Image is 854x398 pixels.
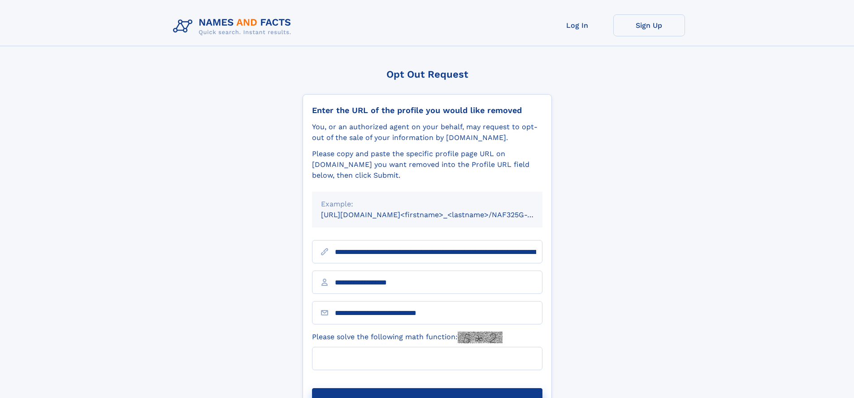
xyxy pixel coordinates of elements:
img: Logo Names and Facts [169,14,299,39]
small: [URL][DOMAIN_NAME]<firstname>_<lastname>/NAF325G-xxxxxxxx [321,210,559,219]
div: Opt Out Request [303,69,552,80]
div: Enter the URL of the profile you would like removed [312,105,542,115]
a: Log In [542,14,613,36]
label: Please solve the following math function: [312,332,503,343]
a: Sign Up [613,14,685,36]
div: You, or an authorized agent on your behalf, may request to opt-out of the sale of your informatio... [312,122,542,143]
div: Please copy and paste the specific profile page URL on [DOMAIN_NAME] you want removed into the Pr... [312,149,542,181]
div: Example: [321,199,533,210]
